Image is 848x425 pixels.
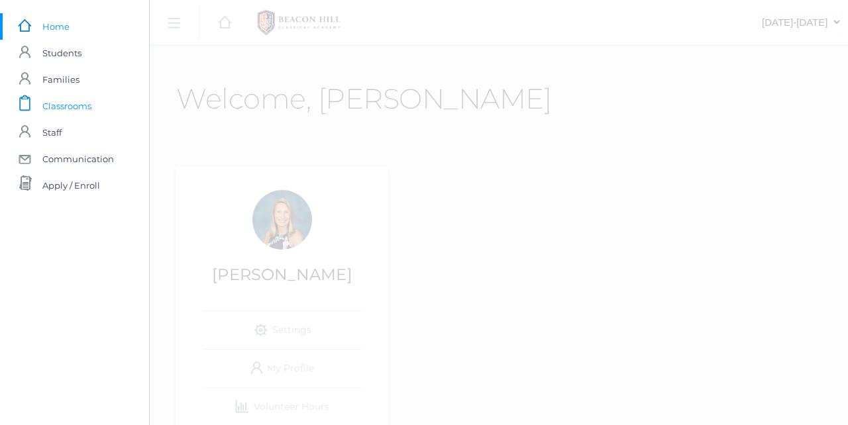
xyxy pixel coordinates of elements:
span: Classrooms [42,93,91,119]
span: Staff [42,119,62,146]
span: Families [42,66,79,93]
span: Students [42,40,81,66]
span: Home [42,13,70,40]
span: Communication [42,146,114,172]
span: Apply / Enroll [42,172,100,199]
